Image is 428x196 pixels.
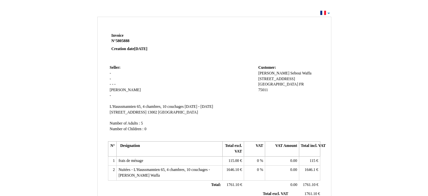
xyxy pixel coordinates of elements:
strong: Creation date [111,47,147,51]
span: Invoice [111,33,123,38]
span: - [110,71,111,75]
strong: N° [111,38,191,44]
span: Number of Children : [110,127,143,131]
span: Nuitées - L'Haussmannien 65, 4 chambres, 10 couchages - [PERSON_NAME] Waffa [118,168,210,178]
th: N° [108,142,117,156]
span: 5 [141,121,143,126]
span: Total: [211,183,221,187]
span: [DATE] - [DATE] [185,105,213,109]
span: 115.00 [228,159,239,163]
span: Customer: [258,65,276,70]
span: 0 [257,159,259,163]
th: VAT [244,142,265,156]
span: 1761.10 [226,183,239,187]
span: 5805888 [116,39,129,43]
span: 75011 [258,88,268,92]
td: % [244,166,265,180]
span: [PERSON_NAME] [110,88,141,92]
span: [GEOGRAPHIC_DATA] [158,110,198,115]
span: [STREET_ADDRESS] [258,77,295,81]
span: - [110,93,111,98]
span: [STREET_ADDRESS] [110,110,146,115]
span: 0.00 [290,168,297,172]
span: - [112,82,113,86]
span: 0 [144,127,146,131]
span: frais de ménage [118,159,143,163]
span: 1646.1 [305,168,315,172]
td: 1 [108,156,117,166]
span: 115 [310,159,315,163]
span: L'Haussmannien 65, 4 chambres, 10 couchages [110,105,184,109]
td: € [223,156,244,166]
span: [DATE] [134,47,147,51]
span: [GEOGRAPHIC_DATA] [258,82,298,86]
td: € [299,156,320,166]
span: [PERSON_NAME] [258,71,289,75]
span: 1761.10 [303,183,316,187]
span: 1646.10 [226,168,239,172]
span: Number of Adults : [110,121,140,126]
span: Total excl. VAT [263,192,288,196]
span: 0 [257,168,259,172]
span: 13002 [147,110,157,115]
td: € [223,166,244,180]
span: 1761.10 [304,192,317,196]
th: VAT Amount [265,142,299,156]
span: Seller: [110,65,120,70]
th: Designation [117,142,223,156]
span: Seboui Waffa [290,71,311,75]
td: € [299,166,320,180]
th: Total excl. VAT [223,142,244,156]
td: € [223,180,244,190]
span: 0.00 [291,183,297,187]
td: % [244,156,265,166]
th: Total incl. VAT [299,142,320,156]
td: € [299,180,320,190]
span: - [110,77,111,81]
span: - [114,82,116,86]
span: - [110,82,111,86]
span: FR [299,82,304,86]
span: 0.00 [290,159,297,163]
td: 2 [108,166,117,180]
